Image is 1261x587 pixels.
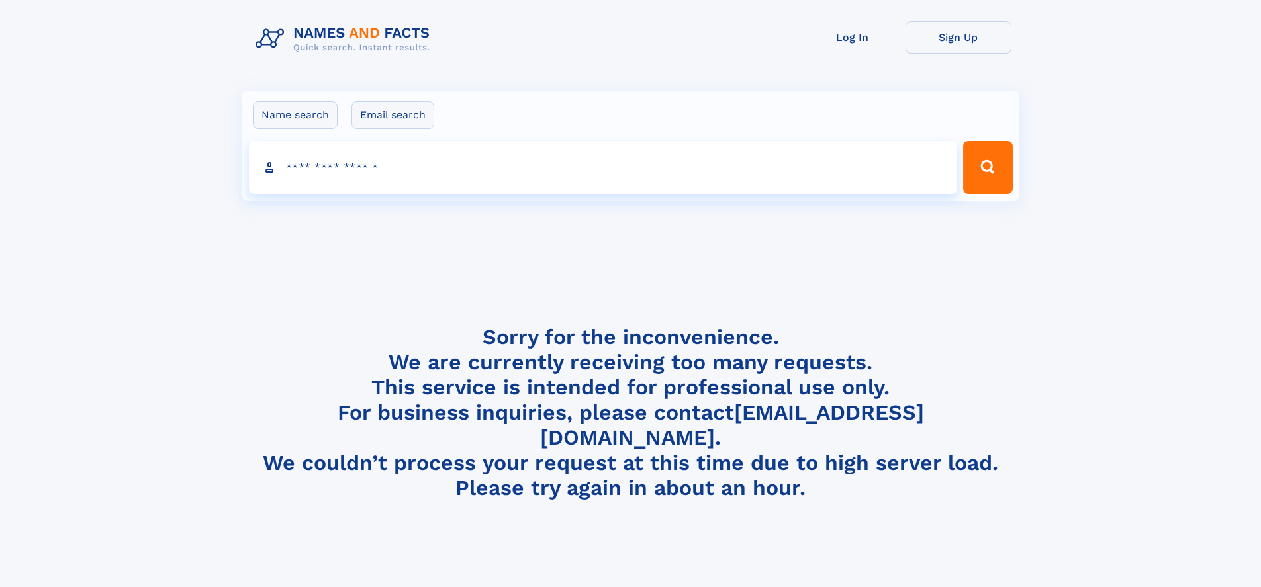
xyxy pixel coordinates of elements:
[963,141,1012,194] button: Search Button
[250,324,1011,501] h4: Sorry for the inconvenience. We are currently receiving too many requests. This service is intend...
[351,101,434,129] label: Email search
[249,141,958,194] input: search input
[540,400,924,450] a: [EMAIL_ADDRESS][DOMAIN_NAME]
[906,21,1011,54] a: Sign Up
[800,21,906,54] a: Log In
[253,101,338,129] label: Name search
[250,21,441,57] img: Logo Names and Facts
